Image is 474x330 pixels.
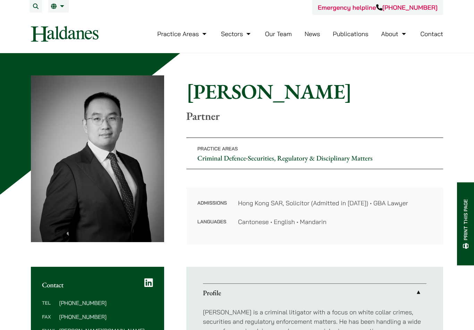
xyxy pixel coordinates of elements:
[144,278,153,288] a: LinkedIn
[265,30,292,38] a: Our Team
[197,217,227,226] dt: Languages
[238,217,432,226] dd: Cantonese • English • Mandarin
[42,314,56,328] dt: Fax
[420,30,443,38] a: Contact
[186,109,443,123] p: Partner
[31,26,99,42] img: Logo of Haldanes
[197,198,227,217] dt: Admissions
[203,284,426,302] a: Profile
[59,314,153,320] dd: [PHONE_NUMBER]
[381,30,407,38] a: About
[248,154,372,163] a: Securities, Regulatory & Disciplinary Matters
[197,146,238,152] span: Practice Areas
[42,281,153,289] h2: Contact
[333,30,369,38] a: Publications
[318,3,438,11] a: Emergency helpline[PHONE_NUMBER]
[238,198,432,208] dd: Hong Kong SAR, Solicitor (Admitted in [DATE]) • GBA Lawyer
[157,30,208,38] a: Practice Areas
[186,138,443,169] p: •
[59,300,153,306] dd: [PHONE_NUMBER]
[305,30,320,38] a: News
[186,79,443,104] h1: [PERSON_NAME]
[51,3,66,9] a: EN
[197,154,246,163] a: Criminal Defence
[42,300,56,314] dt: Tel
[221,30,252,38] a: Sectors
